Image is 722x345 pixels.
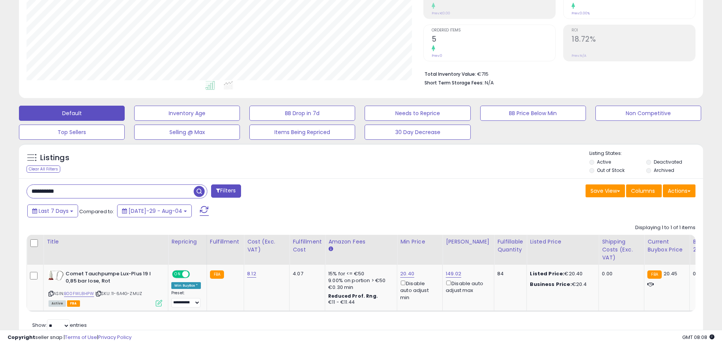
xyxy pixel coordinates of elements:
b: Short Term Storage Fees: [424,80,484,86]
span: 20.45 [664,270,678,277]
button: Actions [663,184,695,197]
h2: 18.72% [572,35,695,45]
span: 2025-08-12 08:08 GMT [682,334,714,341]
b: Business Price: [530,281,572,288]
div: Fulfillment [210,238,241,246]
a: Terms of Use [65,334,97,341]
button: Non Competitive [595,106,701,121]
div: 0.00 [602,270,638,277]
button: [DATE]-29 - Aug-04 [117,205,192,217]
div: Title [47,238,165,246]
button: 30 Day Decrease [365,125,470,140]
img: 31EQnr0WHXL._SL40_.jpg [49,270,64,281]
div: Shipping Costs (Exc. VAT) [602,238,641,262]
div: Disable auto adjust min [400,279,437,301]
div: 84 [497,270,521,277]
span: FBA [67,300,80,307]
label: Archived [654,167,674,173]
span: Compared to: [79,208,114,215]
div: BB Share 24h. [693,238,720,254]
div: Cost (Exc. VAT) [247,238,286,254]
a: 20.40 [400,270,414,278]
div: €11 - €11.44 [328,299,391,306]
div: Repricing [171,238,204,246]
label: Deactivated [654,159,682,165]
button: Selling @ Max [134,125,240,140]
small: Prev: 0 [432,53,442,58]
span: N/A [485,79,494,86]
span: Ordered Items [432,28,555,33]
label: Out of Stock [597,167,625,173]
span: All listings currently available for purchase on Amazon [49,300,66,307]
button: Filters [211,184,241,198]
b: Reduced Prof. Rng. [328,293,378,299]
li: €715 [424,69,690,78]
div: €20.4 [530,281,593,288]
div: Current Buybox Price [647,238,686,254]
span: ROI [572,28,695,33]
span: ON [173,271,182,278]
div: Disable auto adjust max [446,279,488,294]
button: Items Being Repriced [249,125,355,140]
div: Win BuyBox * [171,282,201,289]
span: Show: entries [32,322,87,329]
span: | SKU: 11-6A4G-ZMUZ [95,290,142,297]
div: Amazon Fees [328,238,394,246]
div: Fulfillment Cost [293,238,322,254]
small: Prev: N/A [572,53,586,58]
div: 4.07 [293,270,319,277]
div: 15% for <= €50 [328,270,391,277]
div: Clear All Filters [27,165,60,173]
button: Last 7 Days [27,205,78,217]
button: BB Price Below Min [480,106,586,121]
div: €0.30 min [328,284,391,291]
small: Amazon Fees. [328,246,333,253]
small: FBA [647,270,661,279]
div: seller snap | | [8,334,132,341]
a: 149.02 [446,270,461,278]
small: Prev: €0.00 [432,11,450,16]
b: Total Inventory Value: [424,71,476,77]
span: [DATE]-29 - Aug-04 [128,207,182,215]
div: Min Price [400,238,439,246]
a: B00FWL8HPW [64,290,94,297]
span: OFF [189,271,201,278]
strong: Copyright [8,334,35,341]
button: Default [19,106,125,121]
button: Needs to Reprice [365,106,470,121]
button: BB Drop in 7d [249,106,355,121]
b: Listed Price: [530,270,564,277]
button: Save View [586,184,625,197]
span: Last 7 Days [39,207,69,215]
div: 0% [693,270,718,277]
h2: 5 [432,35,555,45]
div: €20.40 [530,270,593,277]
button: Inventory Age [134,106,240,121]
h5: Listings [40,153,69,163]
a: 8.12 [247,270,256,278]
div: Listed Price [530,238,595,246]
label: Active [597,159,611,165]
small: FBA [210,270,224,279]
a: Privacy Policy [98,334,132,341]
button: Top Sellers [19,125,125,140]
small: Prev: 0.00% [572,11,590,16]
div: Displaying 1 to 1 of 1 items [635,224,695,231]
span: Columns [631,187,655,195]
button: Columns [626,184,662,197]
b: Comet Tauchpumpe Lux-Plus 19 l 0,85 bar lose, Rot [66,270,158,286]
div: [PERSON_NAME] [446,238,491,246]
div: Fulfillable Quantity [497,238,523,254]
div: Preset: [171,290,201,308]
div: ASIN: [49,270,162,306]
div: 9.00% on portion > €50 [328,277,391,284]
p: Listing States: [589,150,703,157]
